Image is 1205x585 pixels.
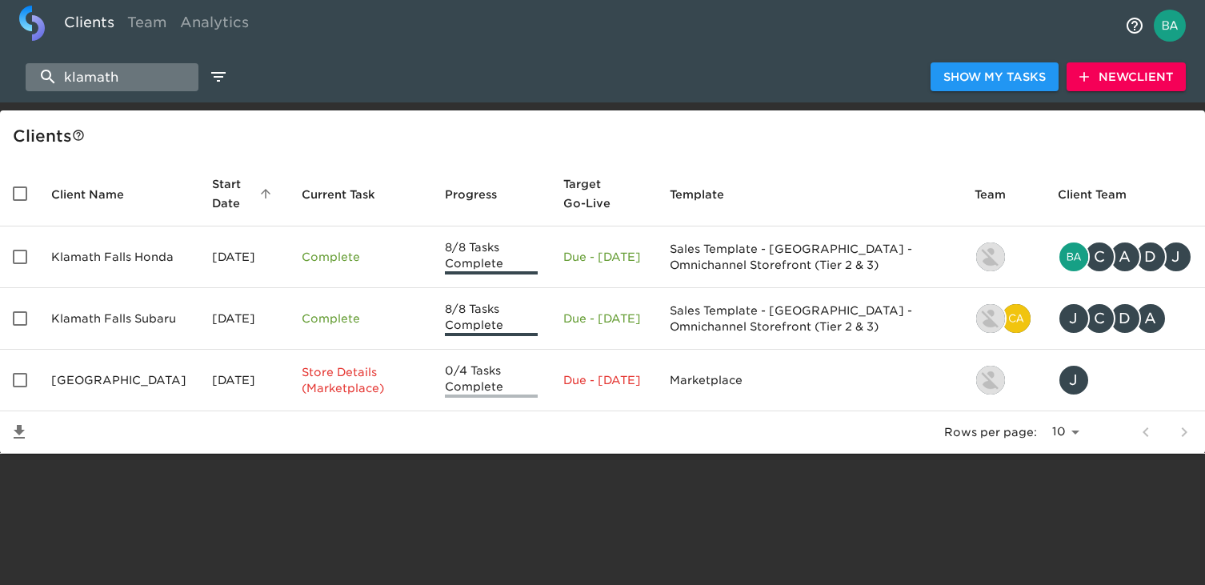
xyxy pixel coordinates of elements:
[1058,303,1192,335] div: justin@timeauto.com, chris.mccarthy@cdk.com, Derek.andrade@cdk.com, Andrew@timeauto.com
[1135,303,1167,335] div: A
[976,304,1005,333] img: ryan.tamanini@roadster.com
[19,6,45,41] img: logo
[445,185,518,204] span: Progress
[943,67,1046,87] span: Show My Tasks
[563,249,644,265] p: Due - [DATE]
[975,185,1027,204] span: Team
[302,249,419,265] p: Complete
[432,226,550,288] td: 8/8 Tasks Complete
[432,350,550,411] td: 0/4 Tasks Complete
[199,350,289,411] td: [DATE]
[38,226,199,288] td: Klamath Falls Honda
[26,63,198,91] input: search
[975,364,1032,396] div: ryan.tamanini@roadster.com
[1083,303,1115,335] div: C
[563,372,644,388] p: Due - [DATE]
[975,303,1032,335] div: ryan.tamanini@roadster.com, catherine.manisharaj@cdk.com
[563,174,644,213] span: Target Go-Live
[1079,67,1173,87] span: New Client
[72,129,85,142] svg: This is a list of all of your clients and clients shared with you
[58,6,121,45] a: Clients
[1058,303,1090,335] div: J
[1109,241,1141,273] div: A
[121,6,174,45] a: Team
[38,288,199,350] td: Klamath Falls Subaru
[1109,303,1141,335] div: D
[212,174,276,213] span: Start Date
[302,185,396,204] span: Current Task
[1058,185,1147,204] span: Client Team
[199,226,289,288] td: [DATE]
[13,123,1199,149] div: Client s
[205,63,232,90] button: edit
[975,241,1032,273] div: ryan.tamanini@roadster.com
[976,366,1005,395] img: ryan.tamanini@roadster.com
[174,6,255,45] a: Analytics
[657,288,962,350] td: Sales Template - [GEOGRAPHIC_DATA] - Omnichannel Storefront (Tier 2 & 3)
[1058,364,1192,396] div: justin@timeauto.com
[1135,241,1167,273] div: D
[1154,10,1186,42] img: Profile
[38,350,199,411] td: [GEOGRAPHIC_DATA]
[563,311,644,327] p: Due - [DATE]
[657,350,962,411] td: Marketplace
[976,242,1005,271] img: ryan.tamanini@roadster.com
[302,311,419,327] p: Complete
[563,174,623,213] span: Calculated based on the start date and the duration of all Tasks contained in this Hub.
[944,424,1037,440] p: Rows per page:
[1067,62,1186,92] button: NewClient
[670,185,745,204] span: Template
[1058,241,1192,273] div: bailey.rubin@cdk.com, chris.mccarthy@cdk.com, Andrew@timeauto.com, Derek.andrade@cdk.com, justin@...
[657,226,962,288] td: Sales Template - [GEOGRAPHIC_DATA] - Omnichannel Storefront (Tier 2 & 3)
[931,62,1059,92] button: Show My Tasks
[199,288,289,350] td: [DATE]
[1160,241,1192,273] div: J
[1043,420,1085,444] select: rows per page
[302,185,375,204] span: This is the next Task in this Hub that should be completed
[51,185,145,204] span: Client Name
[302,364,419,396] p: Store Details (Marketplace)
[1058,364,1090,396] div: J
[432,288,550,350] td: 8/8 Tasks Complete
[1059,242,1088,271] img: bailey.rubin@cdk.com
[1115,6,1154,45] button: notifications
[1083,241,1115,273] div: C
[1002,304,1031,333] img: catherine.manisharaj@cdk.com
